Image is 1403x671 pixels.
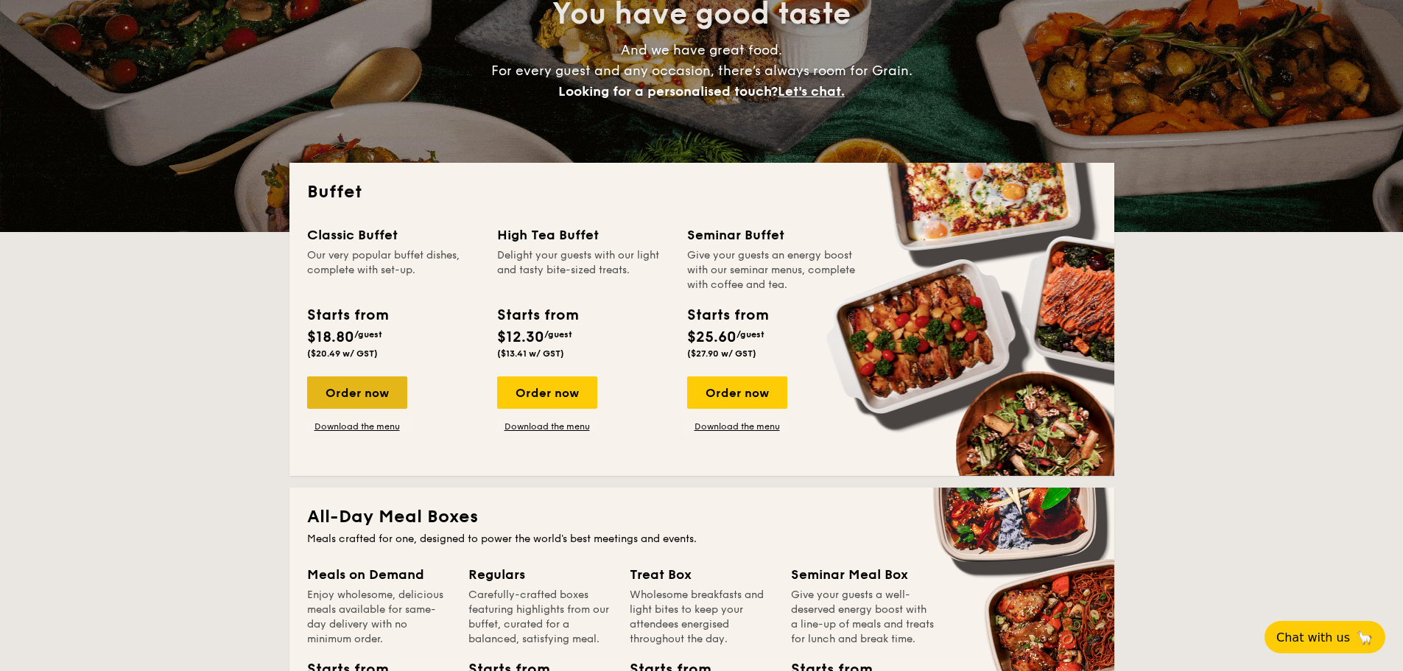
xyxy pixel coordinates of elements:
span: 🦙 [1356,629,1374,646]
div: Starts from [687,304,767,326]
a: Download the menu [497,421,597,432]
span: Looking for a personalised touch? [558,83,778,99]
span: ($13.41 w/ GST) [497,348,564,359]
div: Give your guests a well-deserved energy boost with a line-up of meals and treats for lunch and br... [791,588,935,647]
button: Chat with us🦙 [1265,621,1385,653]
span: $12.30 [497,329,544,346]
div: Seminar Meal Box [791,564,935,585]
div: Starts from [497,304,577,326]
span: /guest [736,329,764,340]
div: Meals crafted for one, designed to power the world's best meetings and events. [307,532,1097,547]
span: ($27.90 w/ GST) [687,348,756,359]
div: Order now [497,376,597,409]
a: Download the menu [307,421,407,432]
div: Treat Box [630,564,773,585]
div: Delight your guests with our light and tasty bite-sized treats. [497,248,669,292]
div: Meals on Demand [307,564,451,585]
div: Give your guests an energy boost with our seminar menus, complete with coffee and tea. [687,248,859,292]
span: Chat with us [1276,630,1350,644]
span: Let's chat. [778,83,845,99]
span: ($20.49 w/ GST) [307,348,378,359]
span: $25.60 [687,329,736,346]
div: Regulars [468,564,612,585]
h2: Buffet [307,180,1097,204]
div: Classic Buffet [307,225,479,245]
div: Enjoy wholesome, delicious meals available for same-day delivery with no minimum order. [307,588,451,647]
span: /guest [544,329,572,340]
span: /guest [354,329,382,340]
span: And we have great food. For every guest and any occasion, there’s always room for Grain. [491,42,913,99]
a: Download the menu [687,421,787,432]
div: Seminar Buffet [687,225,859,245]
div: Our very popular buffet dishes, complete with set-up. [307,248,479,292]
div: Carefully-crafted boxes featuring highlights from our buffet, curated for a balanced, satisfying ... [468,588,612,647]
div: High Tea Buffet [497,225,669,245]
div: Order now [307,376,407,409]
div: Starts from [307,304,387,326]
span: $18.80 [307,329,354,346]
h2: All-Day Meal Boxes [307,505,1097,529]
div: Wholesome breakfasts and light bites to keep your attendees energised throughout the day. [630,588,773,647]
div: Order now [687,376,787,409]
